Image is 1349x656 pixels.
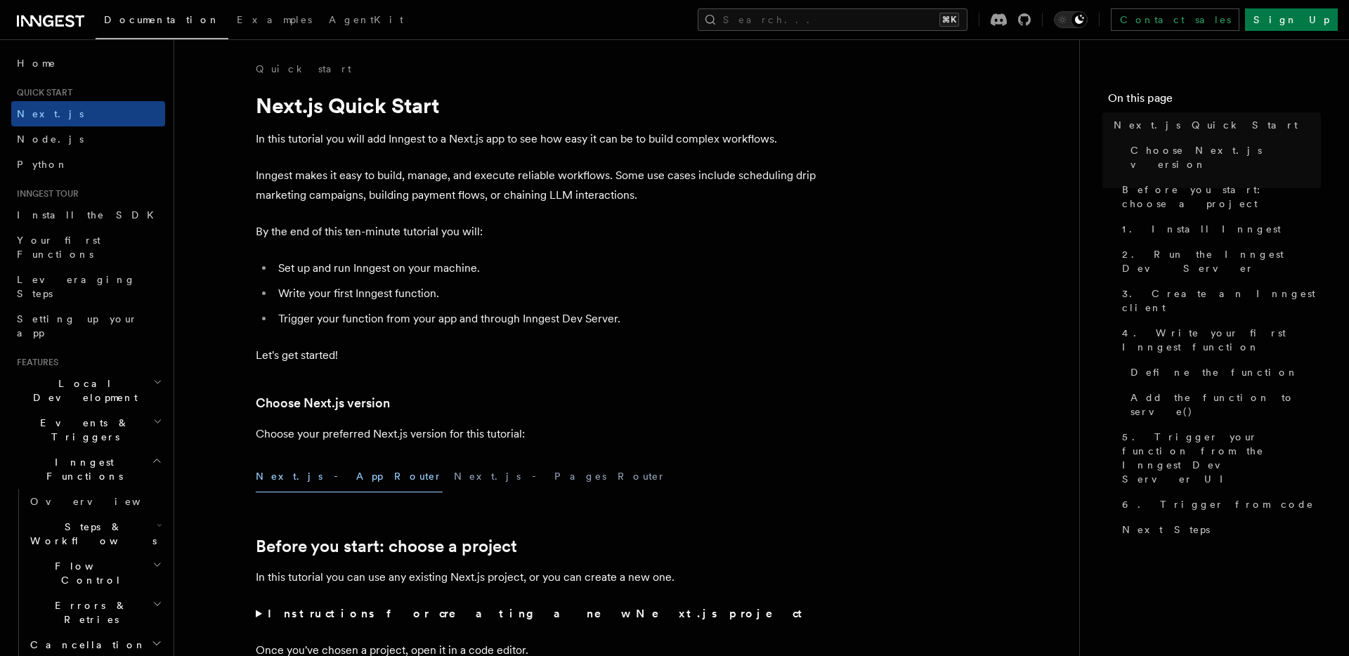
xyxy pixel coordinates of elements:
[320,4,412,38] a: AgentKit
[11,126,165,152] a: Node.js
[11,357,58,368] span: Features
[256,568,818,587] p: In this tutorial you can use any existing Next.js project, or you can create a new one.
[104,14,220,25] span: Documentation
[11,376,153,405] span: Local Development
[1122,430,1321,486] span: 5. Trigger your function from the Inngest Dev Server UI
[939,13,959,27] kbd: ⌘K
[698,8,967,31] button: Search...⌘K
[1130,365,1298,379] span: Define the function
[1122,183,1321,211] span: Before you start: choose a project
[17,313,138,339] span: Setting up your app
[11,410,165,450] button: Events & Triggers
[1122,287,1321,315] span: 3. Create an Inngest client
[1122,222,1281,236] span: 1. Install Inngest
[25,553,165,593] button: Flow Control
[256,129,818,149] p: In this tutorial you will add Inngest to a Next.js app to see how easy it can be to build complex...
[1054,11,1088,28] button: Toggle dark mode
[17,159,68,170] span: Python
[1116,281,1321,320] a: 3. Create an Inngest client
[228,4,320,38] a: Examples
[17,108,84,119] span: Next.js
[11,306,165,346] a: Setting up your app
[25,559,152,587] span: Flow Control
[1125,360,1321,385] a: Define the function
[1116,177,1321,216] a: Before you start: choose a project
[274,258,818,278] li: Set up and run Inngest on your machine.
[11,51,165,76] a: Home
[11,450,165,489] button: Inngest Functions
[11,152,165,177] a: Python
[1116,517,1321,542] a: Next Steps
[1116,492,1321,517] a: 6. Trigger from code
[1116,216,1321,242] a: 1. Install Inngest
[329,14,403,25] span: AgentKit
[1245,8,1338,31] a: Sign Up
[1122,497,1314,511] span: 6. Trigger from code
[1130,391,1321,419] span: Add the function to serve()
[1111,8,1239,31] a: Contact sales
[454,461,666,492] button: Next.js - Pages Router
[1122,247,1321,275] span: 2. Run the Inngest Dev Server
[256,424,818,444] p: Choose your preferred Next.js version for this tutorial:
[11,101,165,126] a: Next.js
[256,166,818,205] p: Inngest makes it easy to build, manage, and execute reliable workflows. Some use cases include sc...
[256,604,818,624] summary: Instructions for creating a new Next.js project
[256,62,351,76] a: Quick start
[1122,523,1210,537] span: Next Steps
[1108,90,1321,112] h4: On this page
[11,202,165,228] a: Install the SDK
[25,514,165,553] button: Steps & Workflows
[256,93,818,118] h1: Next.js Quick Start
[96,4,228,39] a: Documentation
[1125,385,1321,424] a: Add the function to serve()
[1122,326,1321,354] span: 4. Write your first Inngest function
[256,461,443,492] button: Next.js - App Router
[11,416,153,444] span: Events & Triggers
[30,496,175,507] span: Overview
[1130,143,1321,171] span: Choose Next.js version
[17,56,56,70] span: Home
[11,228,165,267] a: Your first Functions
[1108,112,1321,138] a: Next.js Quick Start
[1116,242,1321,281] a: 2. Run the Inngest Dev Server
[274,309,818,329] li: Trigger your function from your app and through Inngest Dev Server.
[25,598,152,627] span: Errors & Retries
[256,393,390,413] a: Choose Next.js version
[17,133,84,145] span: Node.js
[1125,138,1321,177] a: Choose Next.js version
[1116,320,1321,360] a: 4. Write your first Inngest function
[11,371,165,410] button: Local Development
[11,188,79,199] span: Inngest tour
[256,222,818,242] p: By the end of this ten-minute tutorial you will:
[25,520,157,548] span: Steps & Workflows
[25,489,165,514] a: Overview
[1116,424,1321,492] a: 5. Trigger your function from the Inngest Dev Server UI
[17,209,162,221] span: Install the SDK
[17,274,136,299] span: Leveraging Steps
[11,87,72,98] span: Quick start
[274,284,818,303] li: Write your first Inngest function.
[11,455,152,483] span: Inngest Functions
[11,267,165,306] a: Leveraging Steps
[256,537,517,556] a: Before you start: choose a project
[268,607,808,620] strong: Instructions for creating a new Next.js project
[25,638,146,652] span: Cancellation
[17,235,100,260] span: Your first Functions
[1114,118,1298,132] span: Next.js Quick Start
[256,346,818,365] p: Let's get started!
[25,593,165,632] button: Errors & Retries
[237,14,312,25] span: Examples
